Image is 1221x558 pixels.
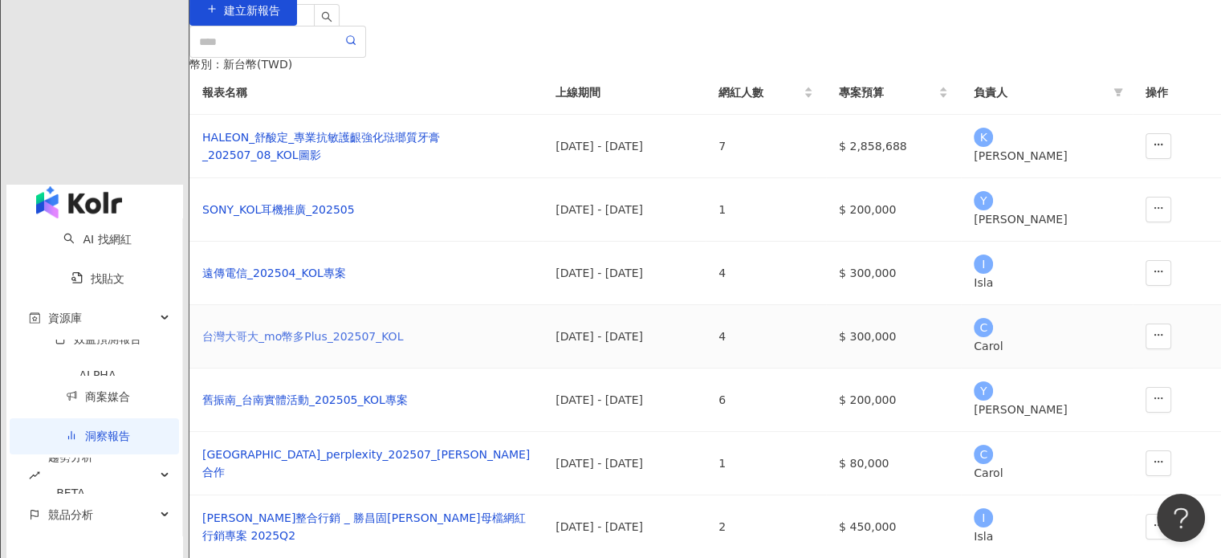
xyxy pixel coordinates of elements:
span: 專案預算 [839,83,935,101]
span: search [321,11,332,22]
th: 報表名稱 [189,71,543,115]
a: 遠傳電信_202504_KOL專案 [202,264,530,282]
span: K [980,128,987,146]
div: Carol [974,337,1120,355]
a: 舊振南_台南實體活動_202505_KOL專案 [202,391,530,409]
td: $ 2,858,688 [826,115,961,178]
div: [PERSON_NAME] [974,210,1120,228]
div: Carol [974,464,1120,482]
span: Y [980,192,987,210]
span: filter [1110,80,1126,104]
td: $ 200,000 [826,369,961,432]
a: [PERSON_NAME]整合行銷 _ 勝昌固[PERSON_NAME]母檔網紅行銷專案 2025Q2 [202,509,530,544]
a: SONY_KOL耳機推廣_202505 [202,201,530,218]
td: $ 200,000 [826,178,961,242]
a: searchAI 找網紅 [63,233,131,246]
div: [DATE] - [DATE] [556,264,693,282]
div: [DATE] - [DATE] [556,201,693,218]
th: 專案預算 [826,71,961,115]
div: [DATE] - [DATE] [556,454,693,472]
td: 1 [706,432,826,495]
td: 4 [706,305,826,369]
div: [DATE] - [DATE] [556,391,693,409]
span: I [982,509,985,527]
span: C [979,319,987,336]
span: I [982,255,985,273]
td: 6 [706,369,826,432]
td: $ 80,000 [826,432,961,495]
div: Isla [974,527,1120,545]
a: 商案媒合 [66,390,130,403]
a: [GEOGRAPHIC_DATA]_perplexity_202507_[PERSON_NAME]合作 [202,446,530,481]
div: [PERSON_NAME] [974,401,1120,418]
th: 上線期間 [543,71,706,115]
div: 幣別 ： 新台幣 ( TWD ) [189,58,1221,71]
img: logo [36,186,122,218]
iframe: Help Scout Beacon - Open [1157,494,1205,542]
td: 1 [706,178,826,242]
span: C [979,446,987,463]
a: 效益預測報告ALPHA [29,332,166,393]
td: 4 [706,242,826,305]
span: 網紅人數 [718,83,800,101]
td: $ 300,000 [826,305,961,369]
td: $ 300,000 [826,242,961,305]
span: 競品分析 [48,497,93,533]
div: [PERSON_NAME] [974,147,1120,165]
th: 操作 [1133,71,1221,115]
span: 建立新報告 [224,4,280,17]
div: [DATE] - [DATE] [556,137,693,155]
a: 洞察報告 [66,430,130,442]
span: Y [980,382,987,400]
div: [DATE] - [DATE] [556,328,693,345]
span: filter [1113,88,1123,97]
a: HALEON_舒酸定_專業抗敏護齦強化琺瑯質牙膏_202507_08_KOL圖影 [202,128,530,164]
td: 7 [706,115,826,178]
span: 趨勢分析 [48,439,93,511]
div: BETA [48,475,93,511]
span: 資源庫 [48,300,82,336]
a: 台灣大哥大_mo幣多Plus_202507_KOL [202,328,530,345]
a: 找貼文 [71,272,124,285]
th: 網紅人數 [706,71,826,115]
span: rise [29,470,40,481]
div: Isla [974,274,1120,291]
span: 負責人 [974,83,1107,101]
div: [DATE] - [DATE] [556,518,693,536]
